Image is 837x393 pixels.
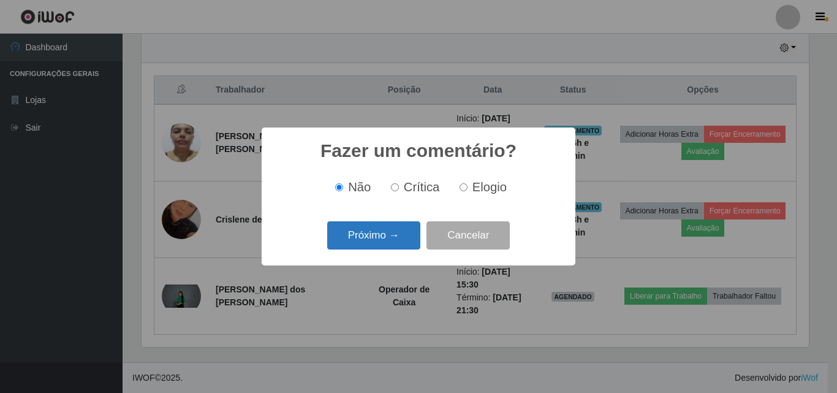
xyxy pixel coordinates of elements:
input: Elogio [460,183,468,191]
h2: Fazer um comentário? [320,140,517,162]
input: Crítica [391,183,399,191]
input: Não [335,183,343,191]
span: Crítica [404,180,440,194]
button: Próximo → [327,221,420,250]
button: Cancelar [426,221,510,250]
span: Não [348,180,371,194]
span: Elogio [472,180,507,194]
